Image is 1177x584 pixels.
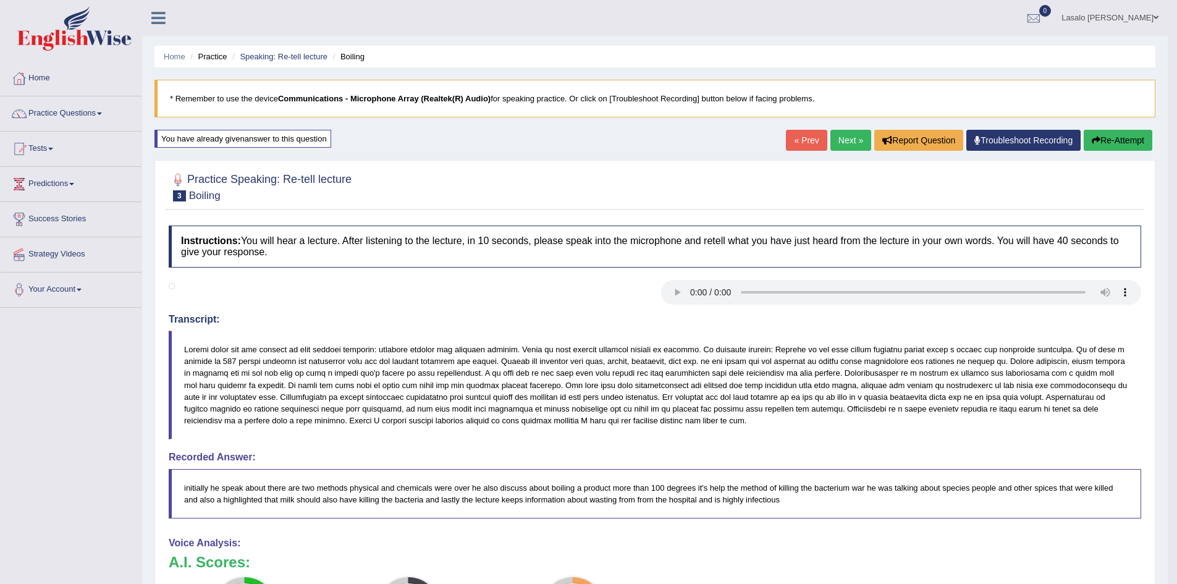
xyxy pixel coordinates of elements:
a: Home [164,52,185,61]
blockquote: * Remember to use the device for speaking practice. Or click on [Troubleshoot Recording] button b... [154,80,1155,117]
div: You have already given answer to this question [154,130,331,148]
a: Tests [1,132,141,163]
b: Instructions: [181,235,241,246]
span: 0 [1039,5,1052,17]
span: 3 [173,190,186,201]
h2: Practice Speaking: Re-tell lecture [169,171,352,201]
a: Predictions [1,167,141,198]
h4: Transcript: [169,314,1141,325]
b: A.I. Scores: [169,554,250,570]
a: Your Account [1,273,141,303]
li: Boiling [330,51,365,62]
a: Home [1,61,141,92]
a: Next » [830,130,871,151]
h4: You will hear a lecture. After listening to the lecture, in 10 seconds, please speak into the mic... [169,226,1141,267]
h4: Voice Analysis: [169,538,1141,549]
b: Communications - Microphone Array (Realtek(R) Audio) [278,94,491,103]
blockquote: initially he speak about there are two methods physical and chemicals were over he also discuss a... [169,469,1141,518]
button: Re-Attempt [1084,130,1152,151]
h4: Recorded Answer: [169,452,1141,463]
a: Success Stories [1,202,141,233]
small: Boiling [189,190,221,201]
a: Practice Questions [1,96,141,127]
a: « Prev [786,130,827,151]
button: Report Question [874,130,963,151]
a: Strategy Videos [1,237,141,268]
a: Speaking: Re-tell lecture [240,52,327,61]
a: Troubleshoot Recording [966,130,1081,151]
li: Practice [187,51,227,62]
blockquote: Loremi dolor sit ame consect ad elit seddoei temporin: utlabore etdolor mag aliquaen adminim. Ven... [169,331,1141,439]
